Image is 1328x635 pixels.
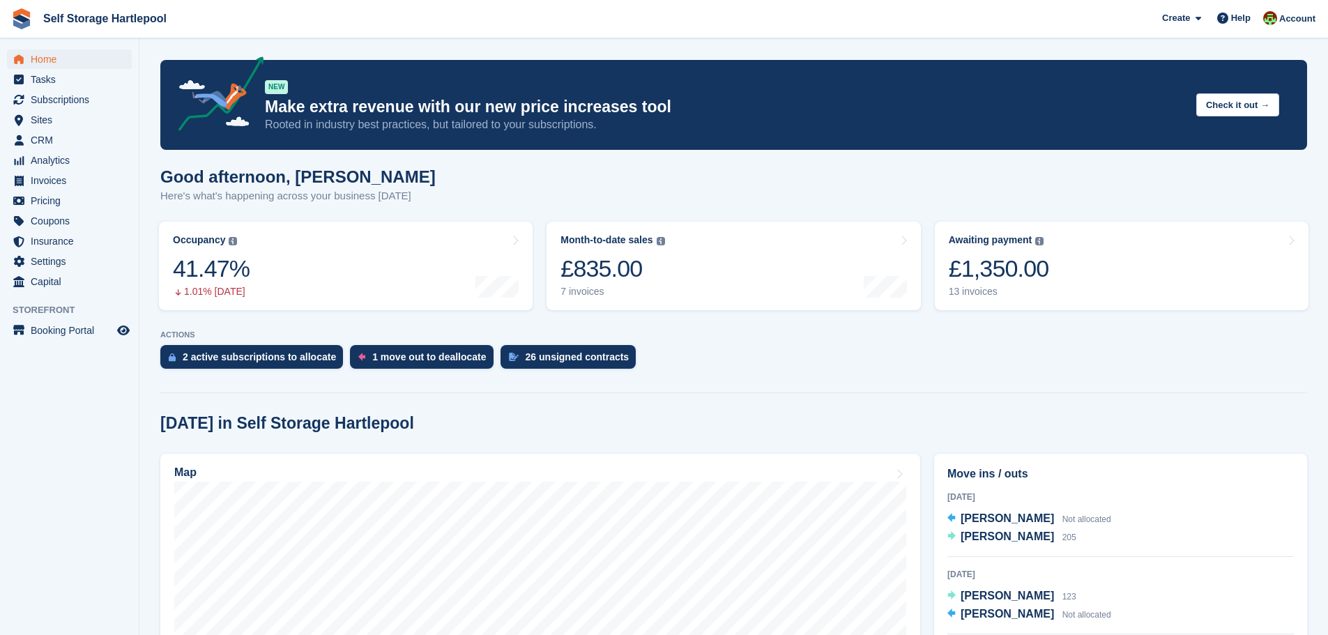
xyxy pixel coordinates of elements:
div: £835.00 [560,254,664,283]
div: 2 active subscriptions to allocate [183,351,336,362]
span: Not allocated [1062,610,1111,620]
div: NEW [265,80,288,94]
span: Subscriptions [31,90,114,109]
div: [DATE] [947,491,1294,503]
a: menu [7,252,132,271]
a: menu [7,171,132,190]
span: Invoices [31,171,114,190]
span: Pricing [31,191,114,211]
p: Make extra revenue with our new price increases tool [265,97,1185,117]
a: menu [7,321,132,340]
img: Woods Removals [1263,11,1277,25]
a: 2 active subscriptions to allocate [160,345,350,376]
span: Settings [31,252,114,271]
img: active_subscription_to_allocate_icon-d502201f5373d7db506a760aba3b589e785aa758c864c3986d89f69b8ff3... [169,353,176,362]
span: 205 [1062,533,1076,542]
div: Month-to-date sales [560,234,652,246]
p: Here's what's happening across your business [DATE] [160,188,436,204]
a: menu [7,49,132,69]
img: move_outs_to_deallocate_icon-f764333ba52eb49d3ac5e1228854f67142a1ed5810a6f6cc68b1a99e826820c5.svg [358,353,365,361]
div: £1,350.00 [949,254,1049,283]
img: icon-info-grey-7440780725fd019a000dd9b08b2336e03edf1995a4989e88bcd33f0948082b44.svg [1035,237,1044,245]
a: Occupancy 41.47% 1.01% [DATE] [159,222,533,310]
a: menu [7,191,132,211]
div: Awaiting payment [949,234,1032,246]
a: menu [7,130,132,150]
div: [DATE] [947,568,1294,581]
p: ACTIONS [160,330,1307,339]
span: [PERSON_NAME] [961,590,1054,602]
a: [PERSON_NAME] 123 [947,588,1076,606]
span: Storefront [13,303,139,317]
a: menu [7,211,132,231]
a: [PERSON_NAME] 205 [947,528,1076,546]
div: 41.47% [173,254,250,283]
h2: Move ins / outs [947,466,1294,482]
div: 7 invoices [560,286,664,298]
span: Insurance [31,231,114,251]
span: CRM [31,130,114,150]
a: Self Storage Hartlepool [38,7,172,30]
img: icon-info-grey-7440780725fd019a000dd9b08b2336e03edf1995a4989e88bcd33f0948082b44.svg [657,237,665,245]
img: icon-info-grey-7440780725fd019a000dd9b08b2336e03edf1995a4989e88bcd33f0948082b44.svg [229,237,237,245]
button: Check it out → [1196,93,1279,116]
a: menu [7,110,132,130]
img: stora-icon-8386f47178a22dfd0bd8f6a31ec36ba5ce8667c1dd55bd0f319d3a0aa187defe.svg [11,8,32,29]
span: Capital [31,272,114,291]
a: 1 move out to deallocate [350,345,500,376]
a: menu [7,151,132,170]
span: Create [1162,11,1190,25]
a: Month-to-date sales £835.00 7 invoices [547,222,920,310]
img: price-adjustments-announcement-icon-8257ccfd72463d97f412b2fc003d46551f7dbcb40ab6d574587a9cd5c0d94... [167,56,264,136]
span: Home [31,49,114,69]
span: Booking Portal [31,321,114,340]
a: menu [7,272,132,291]
p: Rooted in industry best practices, but tailored to your subscriptions. [265,117,1185,132]
span: Account [1279,12,1315,26]
h2: [DATE] in Self Storage Hartlepool [160,414,414,433]
h2: Map [174,466,197,479]
div: 26 unsigned contracts [526,351,629,362]
a: menu [7,70,132,89]
a: 26 unsigned contracts [501,345,643,376]
span: Not allocated [1062,514,1111,524]
span: 123 [1062,592,1076,602]
span: Coupons [31,211,114,231]
a: Preview store [115,322,132,339]
h1: Good afternoon, [PERSON_NAME] [160,167,436,186]
a: [PERSON_NAME] Not allocated [947,510,1111,528]
a: menu [7,90,132,109]
img: contract_signature_icon-13c848040528278c33f63329250d36e43548de30e8caae1d1a13099fd9432cc5.svg [509,353,519,361]
div: Occupancy [173,234,225,246]
span: Tasks [31,70,114,89]
span: [PERSON_NAME] [961,530,1054,542]
span: Sites [31,110,114,130]
span: [PERSON_NAME] [961,512,1054,524]
span: Analytics [31,151,114,170]
div: 1.01% [DATE] [173,286,250,298]
a: [PERSON_NAME] Not allocated [947,606,1111,624]
span: [PERSON_NAME] [961,608,1054,620]
a: menu [7,231,132,251]
a: Awaiting payment £1,350.00 13 invoices [935,222,1308,310]
div: 1 move out to deallocate [372,351,486,362]
span: Help [1231,11,1251,25]
div: 13 invoices [949,286,1049,298]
